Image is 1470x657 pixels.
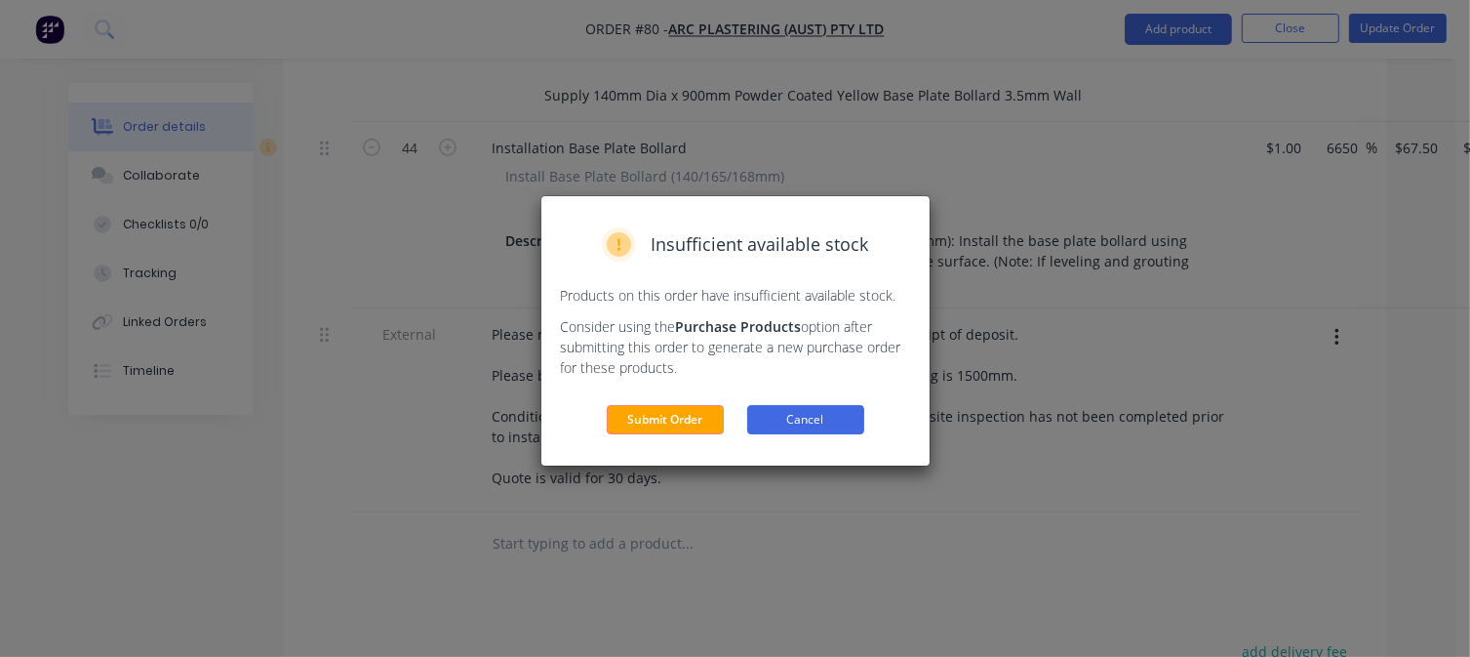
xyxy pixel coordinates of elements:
[607,405,724,434] button: Submit Order
[747,405,864,434] button: Cancel
[676,317,802,336] strong: Purchase Products
[561,316,910,378] p: Consider using the option after submitting this order to generate a new purchase order for these ...
[561,285,910,306] p: Products on this order have insufficient available stock.
[652,231,869,258] span: Insufficient available stock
